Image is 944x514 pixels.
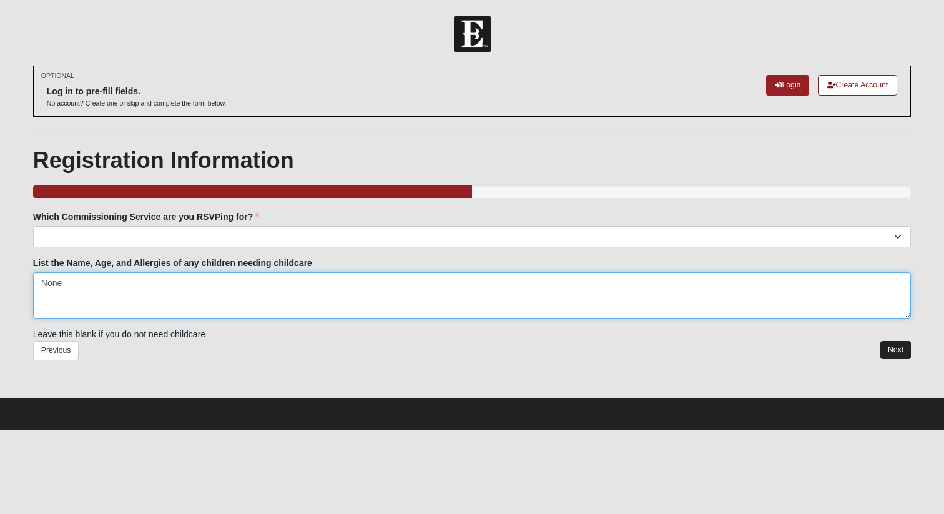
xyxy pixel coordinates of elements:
[454,16,491,52] img: Church of Eleven22 Logo
[33,210,911,341] fieldset: Leave this blank if you do not need childcare
[47,99,227,108] p: No account? Create one or skip and complete the form below.
[33,147,911,174] h1: Registration Information
[818,75,897,96] a: Create Account
[41,71,74,81] small: OPTIONAL
[880,341,911,359] a: Next
[33,341,79,360] a: Previous
[766,75,809,96] a: Login
[33,210,259,223] label: Which Commissioning Service are you RSVPing for?
[47,86,227,97] h6: Log in to pre-fill fields.
[33,257,312,269] label: List the Name, Age, and Allergies of any children needing childcare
